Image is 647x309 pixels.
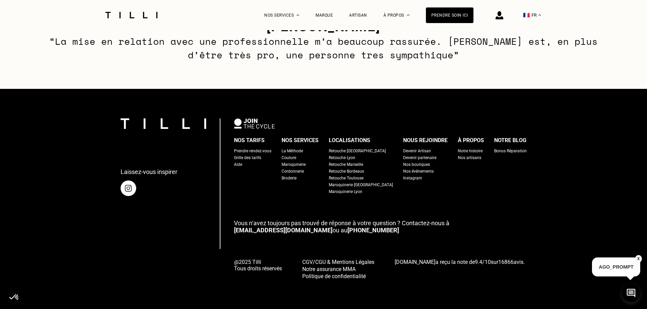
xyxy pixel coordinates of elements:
span: Vous n‘avez toujours pas trouvé de réponse à votre question ? Contactez-nous à [234,219,449,227]
img: page instagram de Tilli une retoucherie à domicile [121,180,136,196]
span: 9.4 [475,259,482,265]
a: Broderie [282,175,296,181]
a: Politique de confidentialité [302,272,374,279]
a: Prendre rendez-vous [234,148,271,154]
a: Notre histoire [458,148,483,154]
div: À propos [458,135,484,146]
span: @2025 Tilli [234,259,282,265]
span: Notre assurance MMA [302,266,356,272]
button: X [635,255,642,263]
div: Notre blog [494,135,526,146]
a: Artisan [349,13,367,18]
a: Devenir partenaire [403,154,436,161]
div: Nos tarifs [234,135,265,146]
span: Politique de confidentialité [302,273,366,279]
a: Couture [282,154,296,161]
img: logo Join The Cycle [234,118,275,129]
a: Marque [316,13,333,18]
p: Laissez-vous inspirer [121,168,177,175]
img: Menu déroulant [296,14,299,16]
a: Devenir Artisan [403,148,431,154]
img: logo Tilli [121,118,206,129]
span: Tous droits réservés [234,265,282,272]
a: Retouche Bordeaux [329,168,364,175]
a: Nos boutiques [403,161,430,168]
p: AGO_PROMPT [592,257,640,276]
a: [PHONE_NUMBER] [347,227,399,234]
a: Cordonnerie [282,168,304,175]
span: [DOMAIN_NAME] [395,259,435,265]
span: / [475,259,491,265]
a: Instagram [403,175,422,181]
span: a reçu la note de sur avis. [395,259,525,265]
div: Nous rejoindre [403,135,448,146]
a: Bonus Réparation [494,148,527,154]
img: Menu déroulant à propos [407,14,410,16]
span: 10 [485,259,491,265]
a: Notre assurance MMA [302,265,374,272]
img: Logo du service de couturière Tilli [103,12,160,18]
p: ou au [234,219,527,234]
div: Nos services [282,135,319,146]
a: La Méthode [282,148,303,154]
a: Nos événements [403,168,434,175]
a: Retouche Toulouse [329,175,363,181]
img: icône connexion [496,11,503,19]
a: Prendre soin ici [426,7,473,23]
span: 🇫🇷 [523,12,530,18]
a: Retouche [GEOGRAPHIC_DATA] [329,148,386,154]
a: Retouche Marseille [329,161,363,168]
a: [EMAIL_ADDRESS][DOMAIN_NAME] [234,227,333,234]
a: Retouche Lyon [329,154,355,161]
img: menu déroulant [538,14,541,16]
p: “La mise en relation avec une professionnelle m’a beaucoup rassurée. [PERSON_NAME] est, en plus d... [46,35,601,62]
span: 16866 [498,259,514,265]
a: Maroquinerie [GEOGRAPHIC_DATA] [329,181,393,188]
a: Nos artisans [458,154,481,161]
div: Localisations [329,135,370,146]
a: Maroquinerie [282,161,306,168]
a: Aide [234,161,242,168]
a: Grille des tarifs [234,154,261,161]
a: CGV/CGU & Mentions Légales [302,258,374,265]
a: Maroquinerie Lyon [329,188,362,195]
